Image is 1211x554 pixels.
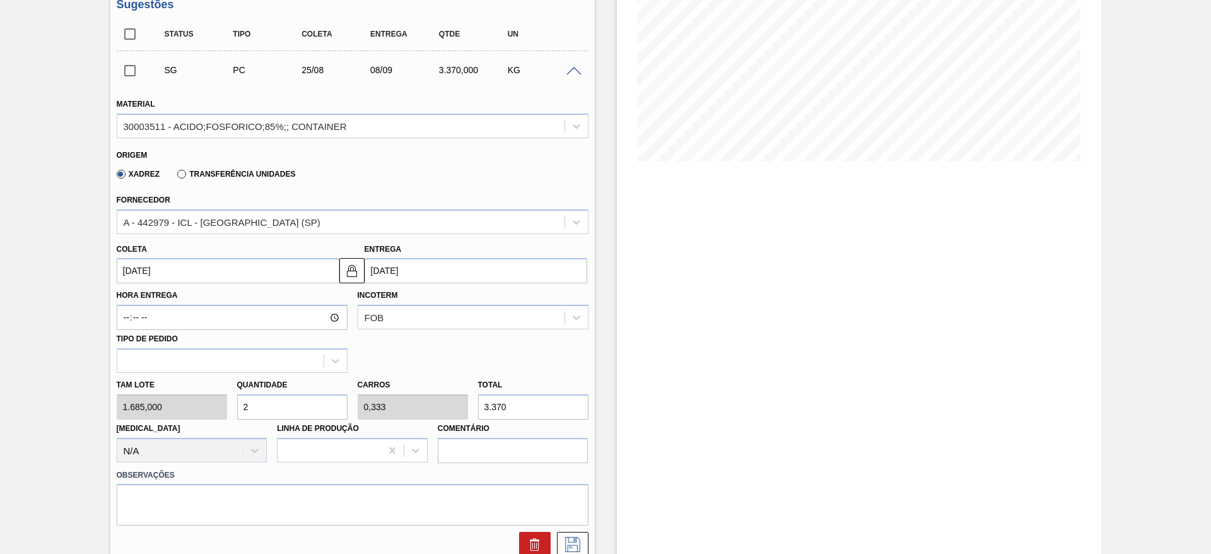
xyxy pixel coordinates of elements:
[117,286,348,305] label: Hora Entrega
[358,291,398,300] label: Incoterm
[230,30,306,38] div: Tipo
[365,245,402,254] label: Entrega
[344,263,360,278] img: locked
[230,65,306,75] div: Pedido de Compra
[117,196,170,204] label: Fornecedor
[365,258,587,283] input: dd/mm/yyyy
[298,65,375,75] div: 25/08/2025
[117,424,180,433] label: [MEDICAL_DATA]
[237,380,288,389] label: Quantidade
[117,245,147,254] label: Coleta
[117,100,155,109] label: Material
[298,30,375,38] div: Coleta
[117,376,227,394] label: Tam lote
[436,30,512,38] div: Qtde
[365,312,384,323] div: FOB
[277,424,359,433] label: Linha de Produção
[177,170,295,179] label: Transferência Unidades
[367,65,443,75] div: 08/09/2025
[358,380,390,389] label: Carros
[505,65,581,75] div: KG
[438,420,588,438] label: Comentário
[117,334,178,343] label: Tipo de pedido
[505,30,581,38] div: UN
[339,258,365,283] button: locked
[478,380,503,389] label: Total
[436,65,512,75] div: 3.370,000
[161,30,238,38] div: Status
[117,170,160,179] label: Xadrez
[117,151,148,160] label: Origem
[124,121,347,131] div: 30003511 - ACIDO;FOSFORICO;85%;; CONTAINER
[367,30,443,38] div: Entrega
[117,258,339,283] input: dd/mm/yyyy
[117,466,588,485] label: Observações
[124,216,320,227] div: A - 442979 - ICL - [GEOGRAPHIC_DATA] (SP)
[161,65,238,75] div: Sugestão Criada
